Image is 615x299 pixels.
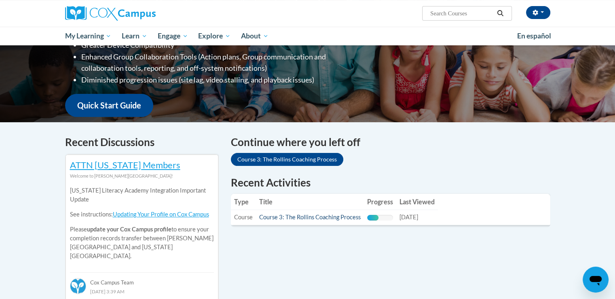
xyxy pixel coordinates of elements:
button: Search [494,8,506,18]
div: Progress, % [367,215,378,221]
img: Cox Campus Team [70,278,86,294]
th: Progress [364,194,396,210]
a: En español [512,28,556,45]
a: My Learning [60,27,117,45]
span: Learn [122,31,147,41]
a: ATTN [US_STATE] Members [70,159,180,170]
li: Enhanced Group Collaboration Tools (Action plans, Group communication and collaboration tools, re... [81,51,358,74]
p: [US_STATE] Literacy Academy Integration Important Update [70,186,214,204]
span: Explore [198,31,230,41]
img: Cox Campus [65,6,156,21]
h1: Recent Activities [231,175,550,190]
a: Updating Your Profile on Cox Campus [113,211,209,218]
span: Course [234,214,253,221]
b: update your Cox Campus profile [87,226,171,233]
span: About [241,31,268,41]
span: My Learning [65,31,111,41]
div: Welcome to [PERSON_NAME][GEOGRAPHIC_DATA]! [70,172,214,180]
a: Quick Start Guide [65,94,153,117]
div: [DATE] 3:39 AM [70,287,214,296]
th: Last Viewed [396,194,438,210]
a: Cox Campus [65,6,219,21]
a: Course 3: The Rollins Coaching Process [231,153,343,166]
iframe: Button to launch messaging window [583,267,609,293]
h4: Recent Discussions [65,134,219,150]
li: Diminished progression issues (site lag, video stalling, and playback issues) [81,74,358,86]
a: About [236,27,274,45]
div: Main menu [53,27,562,45]
a: Course 3: The Rollins Coaching Process [259,214,361,221]
span: [DATE] [399,214,418,221]
th: Type [231,194,256,210]
th: Title [256,194,364,210]
p: See instructions: [70,210,214,219]
h4: Continue where you left off [231,134,550,150]
div: Cox Campus Team [70,272,214,287]
span: En español [517,32,551,40]
a: Engage [152,27,193,45]
span: Engage [158,31,188,41]
input: Search Courses [429,8,494,18]
a: Learn [116,27,152,45]
a: Explore [193,27,236,45]
div: Please to ensure your completion records transfer between [PERSON_NAME][GEOGRAPHIC_DATA] and [US_... [70,180,214,267]
button: Account Settings [526,6,550,19]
